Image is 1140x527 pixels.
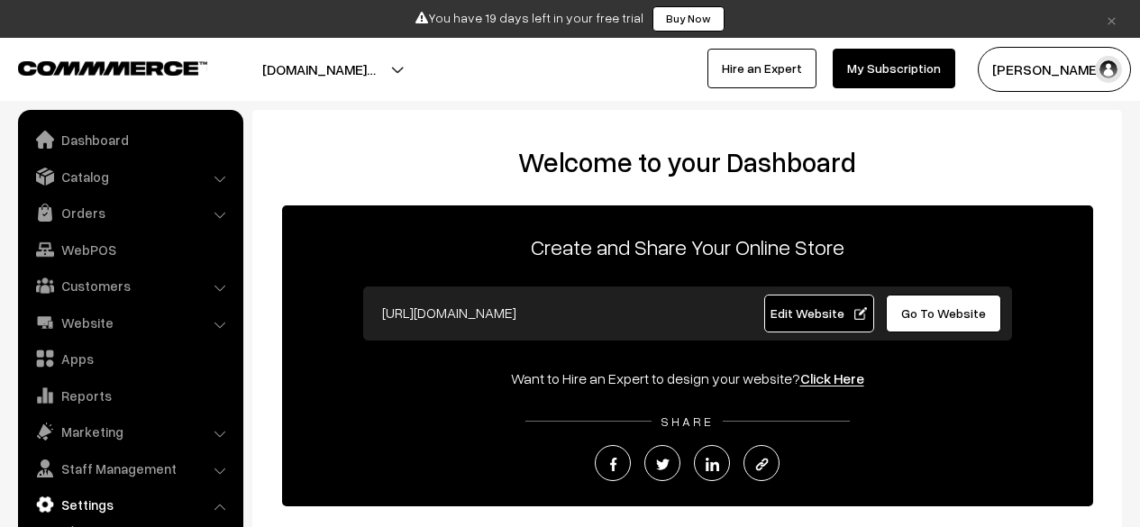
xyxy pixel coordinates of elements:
button: [DOMAIN_NAME]… [199,47,439,92]
h2: Welcome to your Dashboard [270,146,1104,178]
a: Marketing [23,415,237,448]
a: × [1099,8,1124,30]
a: Buy Now [652,6,725,32]
div: You have 19 days left in your free trial [6,6,1134,32]
a: COMMMERCE [18,56,176,77]
span: SHARE [652,413,723,429]
a: Website [23,306,237,339]
span: Go To Website [901,305,986,321]
a: Edit Website [764,295,874,332]
img: COMMMERCE [18,61,207,75]
a: Settings [23,488,237,521]
a: Catalog [23,160,237,193]
a: Orders [23,196,237,229]
a: WebPOS [23,233,237,266]
p: Create and Share Your Online Store [282,231,1093,263]
button: [PERSON_NAME] [978,47,1131,92]
a: My Subscription [833,49,955,88]
a: Customers [23,269,237,302]
a: Apps [23,342,237,375]
a: Hire an Expert [707,49,816,88]
span: Edit Website [771,305,867,321]
a: Dashboard [23,123,237,156]
a: Click Here [800,369,864,387]
div: Want to Hire an Expert to design your website? [282,368,1093,389]
a: Reports [23,379,237,412]
img: user [1095,56,1122,83]
a: Go To Website [886,295,1002,332]
a: Staff Management [23,452,237,485]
